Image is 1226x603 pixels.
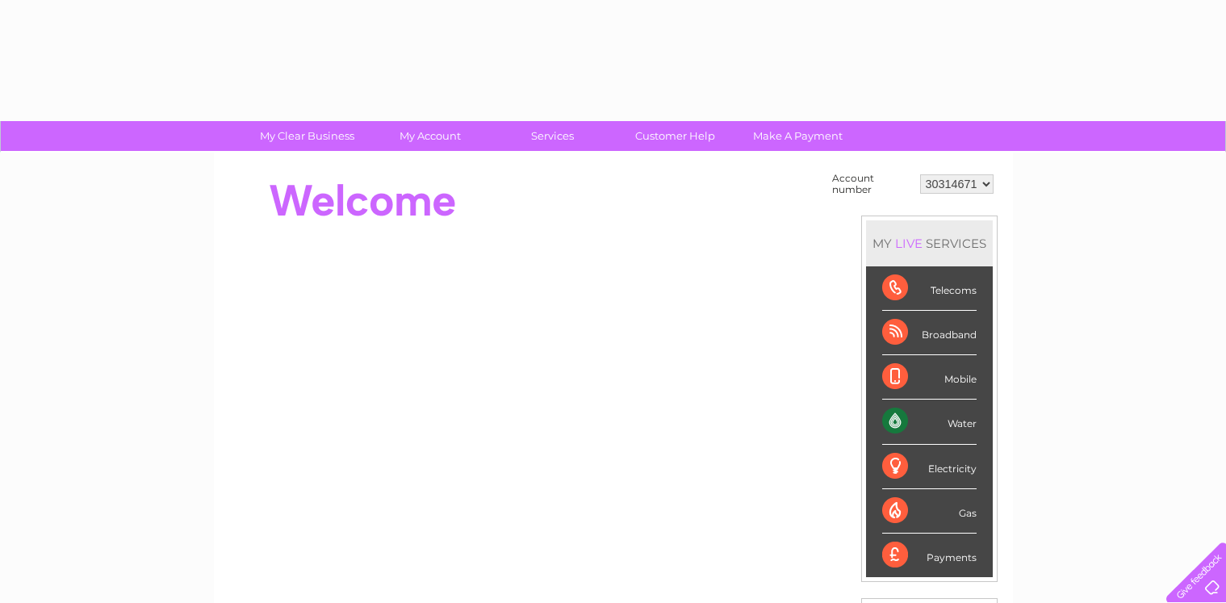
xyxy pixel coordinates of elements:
[882,400,977,444] div: Water
[731,121,864,151] a: Make A Payment
[866,220,993,266] div: MY SERVICES
[882,266,977,311] div: Telecoms
[609,121,742,151] a: Customer Help
[882,489,977,534] div: Gas
[241,121,374,151] a: My Clear Business
[828,169,916,199] td: Account number
[882,355,977,400] div: Mobile
[486,121,619,151] a: Services
[882,534,977,577] div: Payments
[892,236,926,251] div: LIVE
[363,121,496,151] a: My Account
[882,445,977,489] div: Electricity
[882,311,977,355] div: Broadband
